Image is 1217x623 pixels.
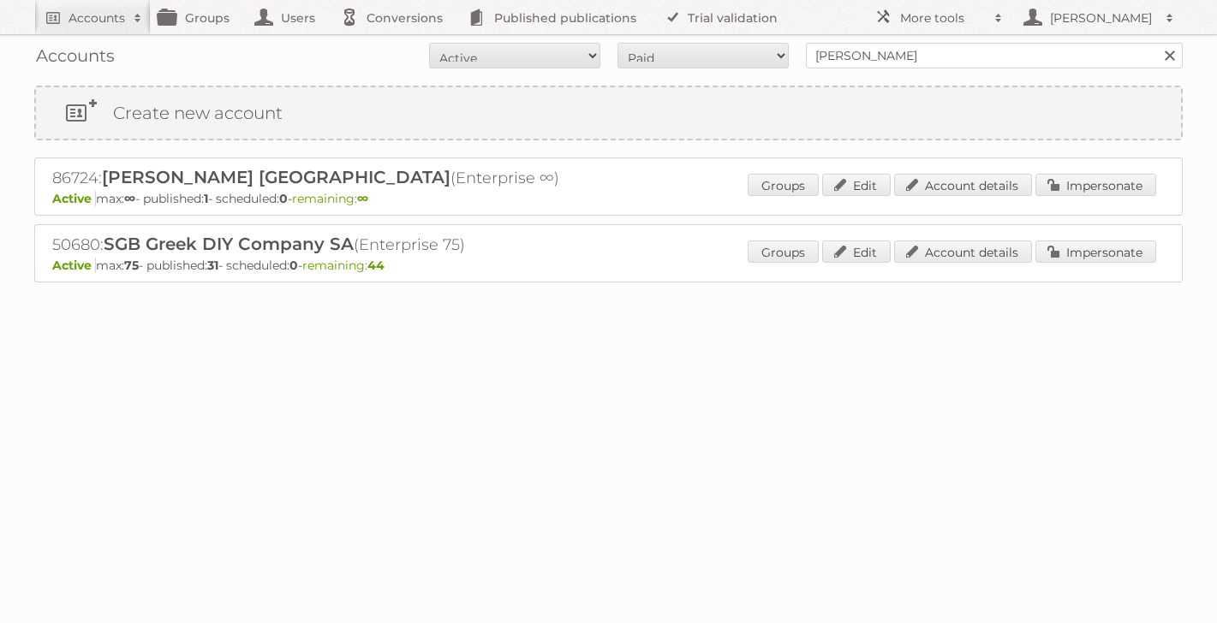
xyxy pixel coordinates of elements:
a: Impersonate [1035,174,1156,196]
h2: Accounts [69,9,125,27]
h2: 86724: (Enterprise ∞) [52,167,652,189]
span: Active [52,258,96,273]
a: Account details [894,174,1032,196]
strong: 75 [124,258,139,273]
strong: ∞ [124,191,135,206]
span: SGB Greek DIY Company SA [104,234,354,254]
span: remaining: [292,191,368,206]
h2: More tools [900,9,986,27]
a: Impersonate [1035,240,1156,263]
h2: [PERSON_NAME] [1046,9,1157,27]
span: Active [52,191,96,206]
strong: 1 [204,191,208,206]
strong: 0 [279,191,288,206]
span: [PERSON_NAME] [GEOGRAPHIC_DATA] [102,167,450,187]
strong: 31 [207,258,218,273]
a: Create new account [36,87,1181,139]
a: Groups [748,240,819,263]
p: max: - published: - scheduled: - [52,191,1165,206]
span: remaining: [302,258,385,273]
h2: 50680: (Enterprise 75) [52,234,652,256]
a: Groups [748,174,819,196]
strong: ∞ [357,191,368,206]
a: Edit [822,174,891,196]
a: Edit [822,240,891,263]
a: Account details [894,240,1032,263]
p: max: - published: - scheduled: - [52,258,1165,273]
strong: 44 [367,258,385,273]
strong: 0 [289,258,298,273]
